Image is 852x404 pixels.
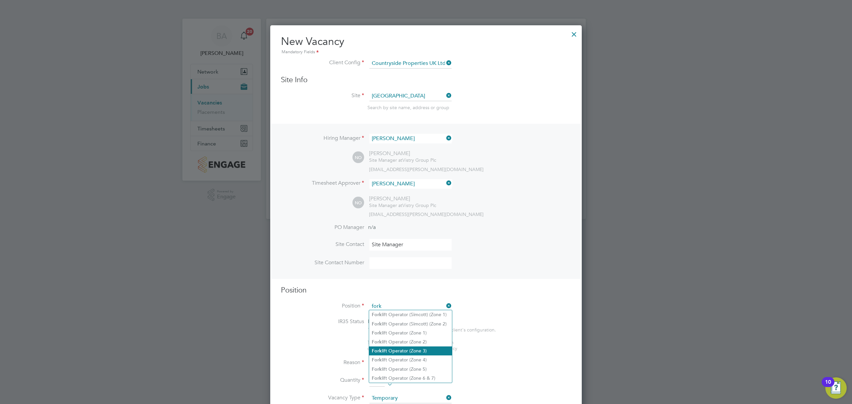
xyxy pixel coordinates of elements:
label: Site Contact [281,241,364,248]
span: Site Manager at [369,157,402,163]
div: Vistry Group Plc [369,202,436,208]
label: Client Config [281,59,364,66]
div: 10 [825,382,831,391]
li: lift Operator (Zone 1) [369,328,452,337]
span: The status determination for this position can be updated after creating the vacancy [367,339,457,351]
label: Site [281,92,364,99]
label: PO Manager [281,224,364,231]
b: Fork [372,366,382,372]
label: Site Contact Number [281,259,364,266]
label: Position [281,303,364,309]
b: Fork [372,339,382,345]
input: Search for... [369,179,452,189]
b: Fork [372,357,382,363]
li: lift Operator (Zone 5) [369,365,452,374]
b: Fork [372,375,382,381]
input: Search for... [369,59,452,69]
div: Vistry Group Plc [369,157,436,163]
li: lift Operator (Zone 3) [369,346,452,355]
h3: Site Info [281,75,571,85]
label: Hiring Manager [281,135,364,142]
input: Select one [369,393,452,403]
b: Fork [372,321,382,327]
input: Search for... [369,134,452,143]
li: lift Operator (Simcott) (Zone 1) [369,310,452,319]
li: lift Operator (Simcott) (Zone 2) [369,319,452,328]
span: NO [352,152,364,163]
span: [EMAIL_ADDRESS][PERSON_NAME][DOMAIN_NAME] [369,166,484,172]
input: Search for... [369,91,452,101]
b: Fork [372,348,382,354]
label: Quantity [281,377,364,384]
label: Timesheet Approver [281,180,364,187]
li: lift Operator (Zone 2) [369,337,452,346]
div: [PERSON_NAME] [369,150,436,157]
div: Mandatory Fields [281,49,571,56]
span: n/a [368,224,376,231]
div: [PERSON_NAME] [369,195,436,202]
span: Site Manager at [369,202,402,208]
li: lift Operator (Zone 4) [369,355,452,364]
li: lift Operator (Zone 6 & 7) [369,374,452,383]
button: Open Resource Center, 10 new notifications [825,377,847,399]
div: This feature can be enabled under this client's configuration. [368,325,496,333]
label: Reason [281,359,364,366]
h3: Position [281,286,571,295]
input: Search for... [369,302,452,311]
span: Search by site name, address or group [367,104,449,110]
label: IR35 Status [281,318,364,325]
label: Vacancy Type [281,394,364,401]
b: Fork [372,312,382,317]
h2: New Vacancy [281,35,571,56]
span: NO [352,197,364,209]
span: [EMAIL_ADDRESS][PERSON_NAME][DOMAIN_NAME] [369,211,484,217]
span: Disabled for this client. [368,318,422,325]
b: Fork [372,330,382,336]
